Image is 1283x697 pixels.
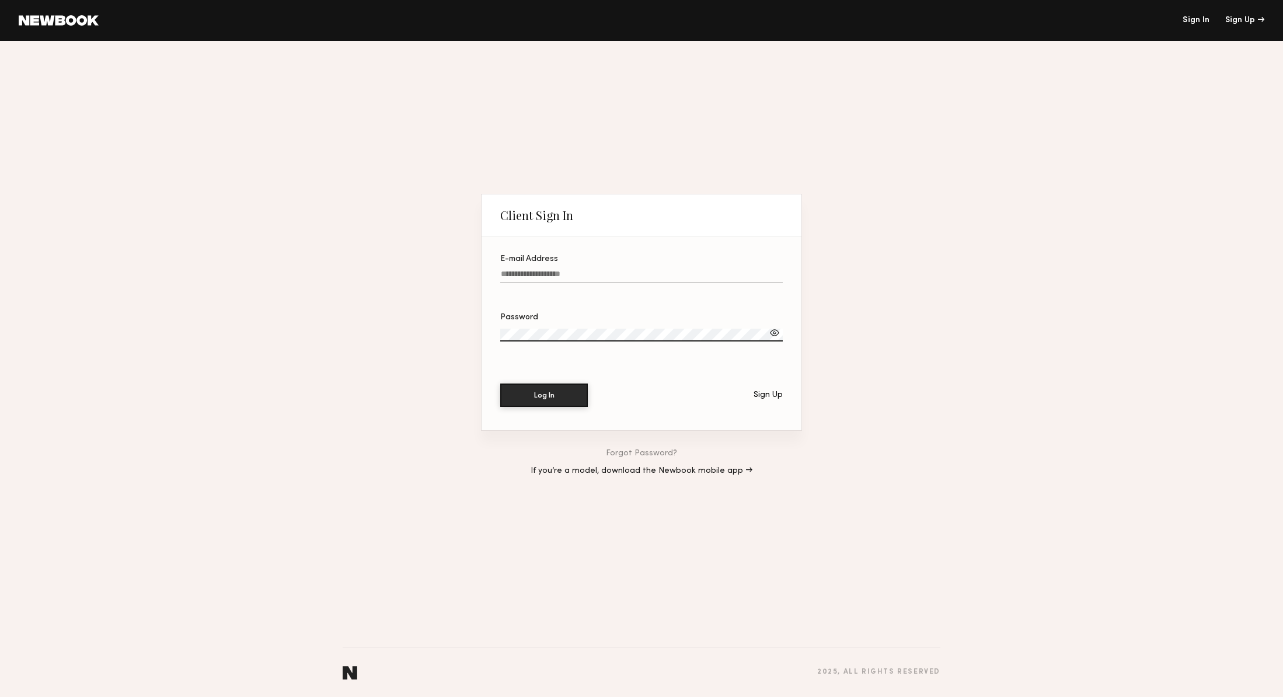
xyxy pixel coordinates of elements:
div: Sign Up [1225,16,1264,25]
input: E-mail Address [500,270,783,283]
input: Password [500,329,783,341]
button: Log In [500,384,588,407]
a: If you’re a model, download the Newbook mobile app → [531,467,752,475]
div: E-mail Address [500,255,783,263]
div: Sign Up [754,391,783,399]
a: Forgot Password? [606,449,677,458]
div: 2025 , all rights reserved [817,668,940,676]
div: Password [500,313,783,322]
div: Client Sign In [500,208,573,222]
a: Sign In [1183,16,1209,25]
